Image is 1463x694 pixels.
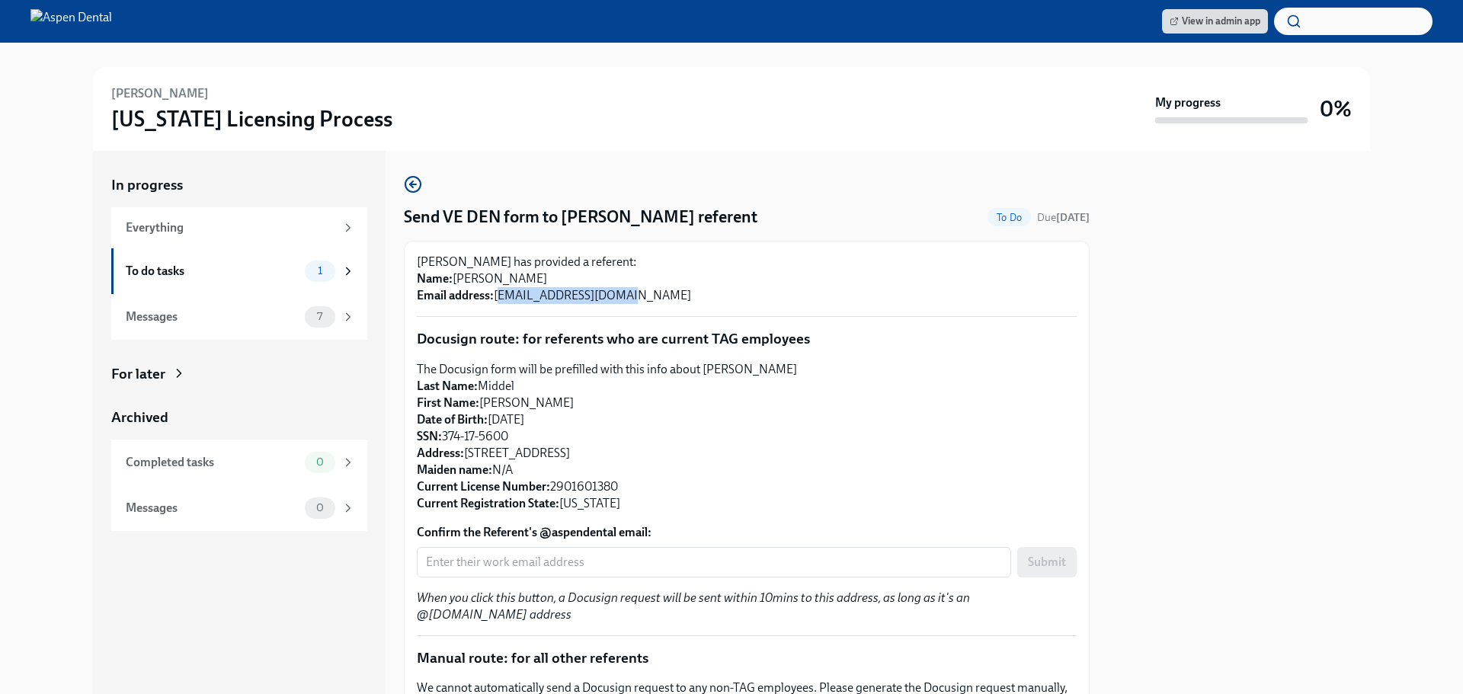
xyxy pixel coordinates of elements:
a: Messages7 [111,294,367,340]
strong: Name: [417,271,453,286]
label: Confirm the Referent's @aspendental email: [417,524,1077,541]
div: Everything [126,219,335,236]
div: To do tasks [126,263,299,280]
a: Messages0 [111,485,367,531]
a: View in admin app [1162,9,1268,34]
strong: SSN: [417,429,442,443]
a: Completed tasks0 [111,440,367,485]
a: For later [111,364,367,384]
strong: Current Registration State: [417,496,559,510]
span: Due [1037,211,1090,224]
strong: Date of Birth: [417,412,488,427]
img: Aspen Dental [30,9,112,34]
strong: Email address: [417,288,494,302]
p: Manual route: for all other referents [417,648,1077,668]
h3: [US_STATE] Licensing Process [111,105,392,133]
a: Everything [111,207,367,248]
span: View in admin app [1170,14,1260,29]
a: In progress [111,175,367,195]
span: To Do [988,212,1031,223]
strong: My progress [1155,94,1221,111]
div: Completed tasks [126,454,299,471]
input: Enter their work email address [417,547,1011,577]
p: The Docusign form will be prefilled with this info about [PERSON_NAME] Middel [PERSON_NAME] [DATE... [417,361,1077,512]
div: For later [111,364,165,384]
a: To do tasks1 [111,248,367,294]
strong: Address: [417,446,464,460]
p: [PERSON_NAME] has provided a referent: [PERSON_NAME] [EMAIL_ADDRESS][DOMAIN_NAME] [417,254,1077,304]
span: October 15th, 2025 10:00 [1037,210,1090,225]
strong: Last Name: [417,379,478,393]
h4: Send VE DEN form to [PERSON_NAME] referent [404,206,757,229]
h6: [PERSON_NAME] [111,85,209,102]
h3: 0% [1320,95,1352,123]
span: 1 [309,265,331,277]
strong: First Name: [417,395,479,410]
span: 0 [307,456,333,468]
strong: [DATE] [1056,211,1090,224]
p: Docusign route: for referents who are current TAG employees [417,329,1077,349]
span: 0 [307,502,333,513]
em: When you click this button, a Docusign request will be sent within 10mins to this address, as lon... [417,590,970,622]
div: Messages [126,309,299,325]
a: Archived [111,408,367,427]
div: Messages [126,500,299,517]
span: 7 [308,311,331,322]
strong: Current License Number: [417,479,550,494]
strong: Maiden name: [417,462,492,477]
